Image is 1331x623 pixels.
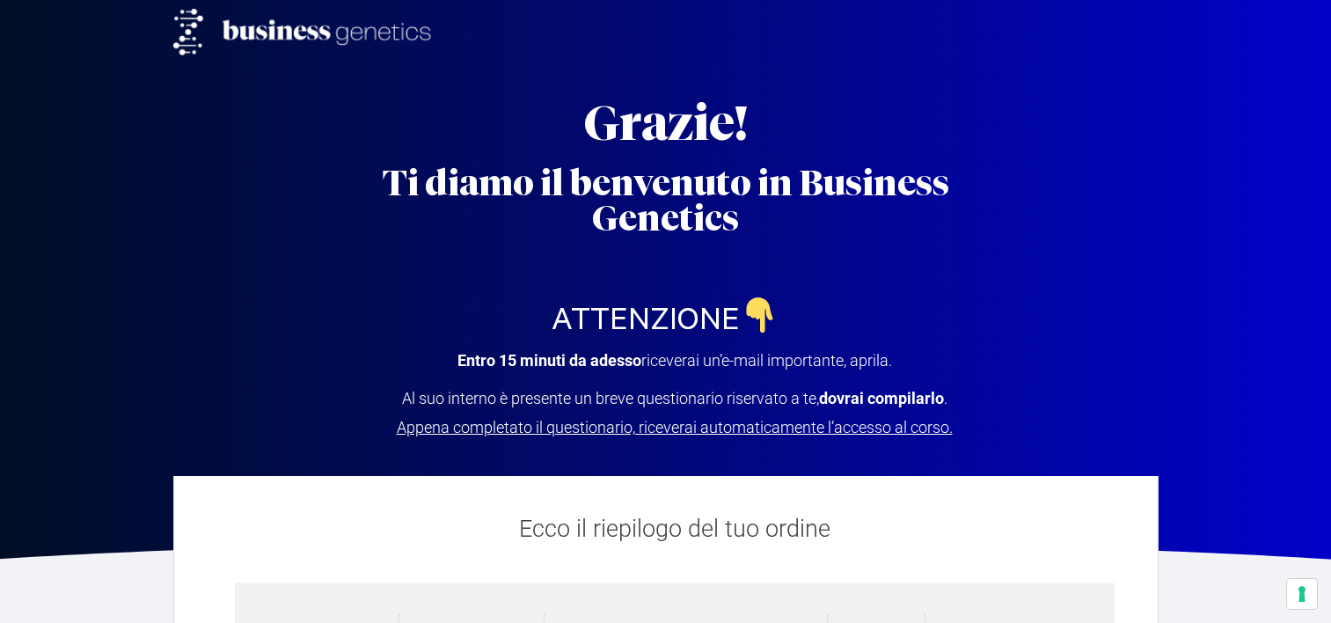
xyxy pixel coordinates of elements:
[742,297,778,333] img: 👇
[393,392,956,435] p: Al suo interno è presente un breve questionario riservato a te, .
[1287,579,1317,609] button: Le tue preferenze relative al consenso per le tecnologie di tracciamento
[235,511,1115,547] p: Ecco il riepilogo del tuo ordine
[819,389,944,407] strong: dovrai compilarlo
[14,554,67,607] iframe: Customerly Messenger Launcher
[393,354,956,368] p: riceverai un’e-mail importante, aprila.
[457,351,641,370] strong: Entro 15 minuti da adesso
[397,418,953,436] span: Appena completato il questionario, riceverai automaticamente l’accesso al corso.
[349,165,983,236] h2: Ti diamo il benvenuto in Business Genetics
[349,297,983,338] h2: ATTENZIONE
[349,99,983,148] h2: Grazie!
